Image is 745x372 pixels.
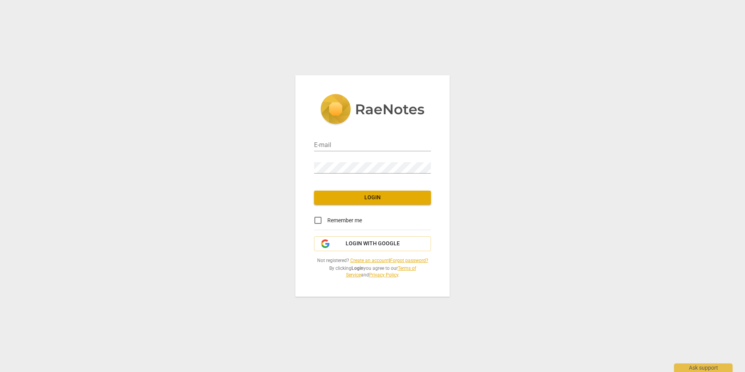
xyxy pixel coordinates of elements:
[390,258,428,263] a: Forgot password?
[314,265,431,278] span: By clicking you agree to our and .
[314,236,431,251] button: Login with Google
[314,257,431,264] span: Not registered? |
[350,258,389,263] a: Create an account
[327,216,362,225] span: Remember me
[314,191,431,205] button: Login
[320,194,425,202] span: Login
[351,266,364,271] b: Login
[346,240,400,248] span: Login with Google
[346,266,416,278] a: Terms of Service
[369,272,398,278] a: Privacy Policy
[674,363,733,372] div: Ask support
[320,94,425,126] img: 5ac2273c67554f335776073100b6d88f.svg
